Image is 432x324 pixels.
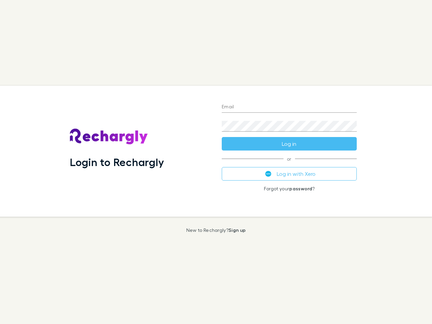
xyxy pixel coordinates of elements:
span: or [222,159,357,159]
img: Xero's logo [265,171,271,177]
a: Sign up [228,227,246,233]
button: Log in [222,137,357,151]
p: Forgot your ? [222,186,357,191]
a: password [289,186,312,191]
h1: Login to Rechargly [70,156,164,168]
img: Rechargly's Logo [70,129,148,145]
button: Log in with Xero [222,167,357,181]
p: New to Rechargly? [186,227,246,233]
